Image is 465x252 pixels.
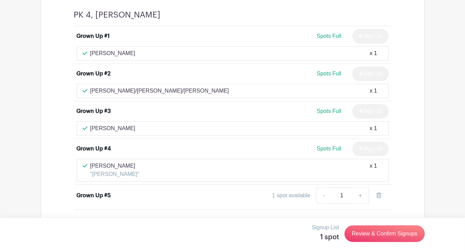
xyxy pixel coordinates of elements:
span: Spots Full [317,146,341,151]
p: Signup List [312,223,339,232]
div: Grown Up #3 [77,107,111,115]
p: [PERSON_NAME] [90,124,136,133]
div: Grown Up #1 [77,32,110,40]
div: 1 spot available [272,191,310,200]
h4: PK 4, [PERSON_NAME] [74,10,161,20]
h5: 1 spot [312,233,339,241]
div: x 1 [370,49,377,57]
span: Spots Full [317,71,341,76]
a: - [316,187,332,204]
span: Spots Full [317,108,341,114]
p: [PERSON_NAME] [90,49,136,57]
a: + [352,187,369,204]
span: Spots Full [317,33,341,39]
div: Grown Up #5 [77,191,111,200]
div: Grown Up #2 [77,70,111,78]
p: "[PERSON_NAME]" [90,170,139,178]
div: x 1 [370,162,377,178]
div: x 1 [370,87,377,95]
div: x 1 [370,124,377,133]
p: [PERSON_NAME] [90,162,139,170]
p: [PERSON_NAME]/[PERSON_NAME]/[PERSON_NAME] [90,87,229,95]
a: Review & Confirm Signups [345,225,424,242]
div: Grown Up #4 [77,145,111,153]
